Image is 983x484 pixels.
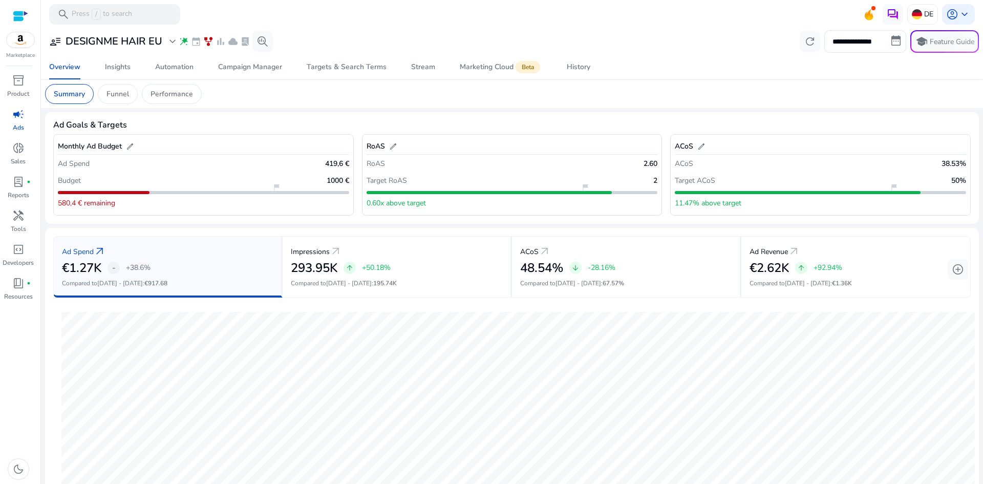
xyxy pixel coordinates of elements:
p: Resources [4,292,33,301]
p: +92.94% [814,264,842,271]
span: donut_small [12,142,25,154]
p: +38.6% [126,264,151,271]
h5: ACoS [675,142,693,151]
div: Insights [105,64,131,71]
p: ACoS [520,246,539,257]
span: / [92,9,101,20]
p: Ad Spend [58,158,90,169]
p: Ads [13,123,24,132]
span: €1.36K [832,279,852,287]
p: +50.18% [362,264,391,271]
p: 11.47% above target [675,198,741,208]
p: RoAS [367,158,385,169]
p: Reports [8,191,29,200]
div: Overview [49,64,80,71]
p: Target RoAS [367,175,407,186]
a: arrow_outward [330,245,342,258]
span: - [112,262,116,274]
span: handyman [12,209,25,222]
span: arrow_downward [571,264,580,272]
span: edit [389,142,397,151]
h5: Monthly Ad Budget [58,142,122,151]
div: Campaign Manager [218,64,282,71]
span: edit [697,142,706,151]
p: Tools [11,224,26,234]
h3: DESIGNME HAIR EU [66,35,162,48]
span: edit [126,142,134,151]
div: History [567,64,590,71]
span: flag_2 [890,183,898,192]
span: fiber_manual_record [27,180,31,184]
p: ACoS [675,158,693,169]
span: account_circle [946,8,958,20]
span: cloud [228,36,238,47]
span: book_4 [12,277,25,289]
span: search [57,8,70,20]
span: wand_stars [179,36,189,47]
span: Beta [516,61,540,73]
img: de.svg [912,9,922,19]
p: Sales [11,157,26,166]
p: Marketplace [6,52,35,59]
span: code_blocks [12,243,25,256]
div: Stream [411,64,435,71]
p: Budget [58,175,81,186]
p: Compared to : [62,279,273,288]
span: [DATE] - [DATE] [326,279,372,287]
p: Compared to : [750,279,962,288]
span: expand_more [166,35,179,48]
p: DE [924,5,933,23]
span: inventory_2 [12,74,25,87]
button: search_insights [252,31,273,52]
span: campaign [12,108,25,120]
p: Summary [54,89,85,99]
p: 38.53% [942,158,966,169]
span: flag_2 [581,183,589,192]
span: arrow_outward [788,245,800,258]
span: fiber_manual_record [27,281,31,285]
h2: 48.54% [520,261,563,276]
span: bar_chart [216,36,226,47]
p: 1000 € [327,175,349,186]
span: search_insights [257,35,269,48]
span: €917.68 [144,279,167,287]
p: 0.60x above target [367,198,426,208]
div: Targets & Search Terms [307,64,387,71]
p: 2.60 [644,158,657,169]
h2: €2.62K [750,261,789,276]
p: 580,4 € remaining [58,198,115,208]
div: Automation [155,64,194,71]
span: keyboard_arrow_down [958,8,971,20]
button: schoolFeature Guide [910,30,979,53]
span: arrow_outward [539,245,551,258]
p: Product [7,89,29,98]
span: lab_profile [12,176,25,188]
h2: €1.27K [62,261,101,276]
p: Ad Revenue [750,246,788,257]
span: arrow_upward [346,264,354,272]
p: 2 [653,175,657,186]
span: flag_2 [272,183,281,192]
p: 419,6 € [325,158,349,169]
span: refresh [804,35,816,48]
a: arrow_outward [94,245,106,258]
p: Compared to : [291,279,502,288]
h5: RoAS [367,142,385,151]
p: Ad Spend [62,246,94,257]
span: user_attributes [49,35,61,48]
p: -28.16% [588,264,615,271]
p: Developers [3,258,34,267]
p: 50% [951,175,966,186]
span: [DATE] - [DATE] [555,279,601,287]
h4: Ad Goals & Targets [53,120,127,130]
span: arrow_upward [797,264,805,272]
h2: 293.95K [291,261,337,276]
div: Marketing Cloud [460,63,542,71]
span: dark_mode [12,463,25,475]
p: Funnel [106,89,129,99]
img: amazon.svg [7,32,34,48]
p: Feature Guide [930,37,974,47]
p: Performance [151,89,193,99]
